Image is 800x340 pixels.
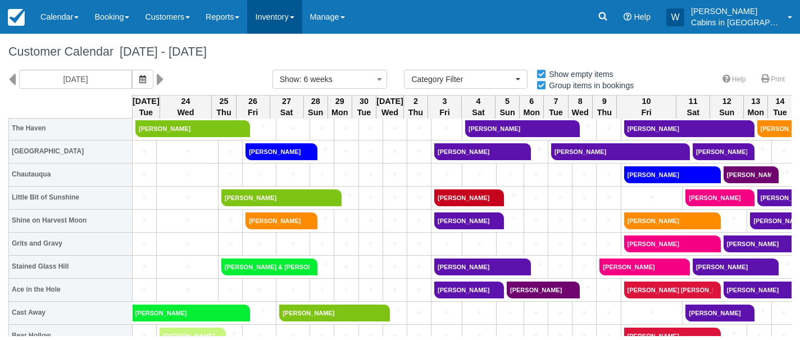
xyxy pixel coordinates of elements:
button: Category Filter [404,70,528,89]
a: + [135,284,153,296]
a: + [599,169,617,180]
a: + [410,238,428,250]
a: + [310,212,331,224]
a: [PERSON_NAME] [724,166,771,183]
a: + [135,215,153,226]
a: + [160,261,215,273]
a: + [334,189,356,201]
a: + [362,261,380,273]
a: + [410,215,428,226]
a: + [713,328,744,339]
a: [PERSON_NAME] [685,305,747,321]
a: Help [716,71,753,88]
a: + [499,307,520,319]
a: [PERSON_NAME] [434,212,497,229]
a: + [221,215,239,226]
a: + [575,261,593,273]
a: + [410,146,428,157]
a: + [221,169,239,180]
a: + [524,143,545,155]
a: + [527,307,545,319]
a: + [527,192,545,203]
a: + [624,192,680,203]
a: + [362,146,380,157]
a: + [246,169,273,180]
span: [DATE] - [DATE] [113,44,207,58]
a: + [313,169,331,180]
a: + [499,238,520,250]
i: Help [624,13,631,21]
a: + [747,305,769,316]
a: + [135,261,153,273]
a: [PERSON_NAME] [PERSON_NAME] [624,282,713,298]
a: + [575,238,593,250]
a: [PERSON_NAME] [246,143,310,160]
a: + [551,169,569,180]
a: + [362,169,380,180]
a: + [386,215,404,226]
a: + [362,238,380,250]
th: Shine on Harvest Moon [9,209,133,232]
a: + [527,238,545,250]
p: [PERSON_NAME] [691,6,781,17]
th: [GEOGRAPHIC_DATA] [9,140,133,163]
span: Help [634,12,651,21]
th: 11 Sat [676,95,710,119]
th: Cast Away [9,301,133,324]
a: + [551,238,569,250]
a: + [572,120,594,132]
button: Show: 6 weeks [272,70,388,89]
a: + [527,169,545,180]
a: [PERSON_NAME] [624,235,713,252]
a: + [362,123,380,134]
a: + [465,169,493,180]
a: [PERSON_NAME] [221,189,334,206]
a: + [160,284,215,296]
a: + [410,169,428,180]
span: Group items in bookings [536,81,643,89]
th: 5 Sun [496,95,520,119]
a: + [160,215,215,226]
th: Stained Glass Hill [9,255,133,278]
th: 2 Thu [403,95,428,119]
a: + [771,166,793,178]
a: + [279,169,307,180]
a: [PERSON_NAME] [693,143,747,160]
a: [PERSON_NAME] [135,120,243,137]
a: [PERSON_NAME] [624,120,747,137]
a: + [575,169,593,180]
a: + [775,307,793,319]
a: + [410,123,428,134]
a: + [362,215,380,226]
a: + [434,307,459,319]
a: [PERSON_NAME] [133,305,243,321]
a: [PERSON_NAME] [724,235,796,252]
a: + [551,307,569,319]
a: + [775,146,793,157]
img: checkfront-main-nav-mini-logo.png [8,9,25,26]
a: + [160,192,215,203]
th: [DATE] Wed [376,95,404,119]
a: + [383,305,404,316]
a: + [747,143,769,155]
a: [PERSON_NAME] [279,305,383,321]
th: 27 Sat [270,95,303,119]
p: Cabins in [GEOGRAPHIC_DATA] [691,17,781,28]
label: Show empty items [536,66,620,83]
a: [PERSON_NAME] [434,259,524,275]
a: [PERSON_NAME] [434,189,497,206]
a: Print [754,71,792,88]
a: + [337,284,355,296]
th: Little Bit of Sunshine [9,186,133,209]
th: 12 Sun [710,95,744,119]
a: + [313,238,331,250]
a: + [572,282,594,293]
th: 28 Sun [303,95,328,119]
th: Ace in the Hole [9,278,133,301]
a: + [599,307,617,319]
a: + [551,261,569,273]
th: 3 Fri [428,95,462,119]
a: + [599,123,617,134]
a: [PERSON_NAME] [246,212,310,229]
a: [PERSON_NAME] [693,259,771,275]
